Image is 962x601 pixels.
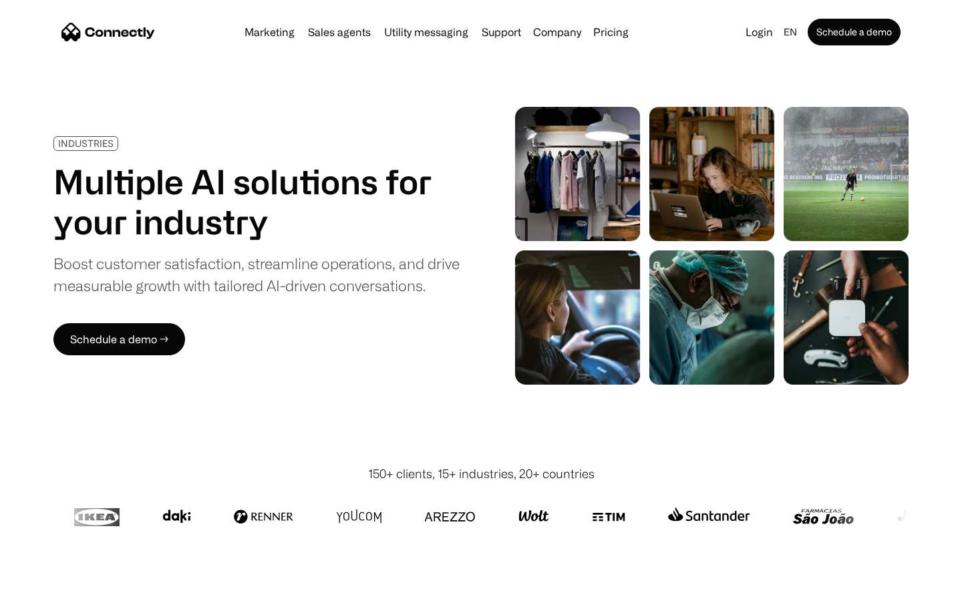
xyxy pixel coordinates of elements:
a: Pricing [588,27,634,37]
a: Utility messaging [379,27,474,37]
div: Company [533,23,581,41]
h1: Multiple AI solutions for your industry [53,162,460,242]
aside: Language selected: English [13,576,80,596]
div: 150+ clients, 15+ industries, 20+ countries [368,465,595,483]
a: Marketing [239,27,300,37]
a: home [61,22,155,42]
a: Support [476,27,526,37]
div: Company [529,23,585,41]
ul: Language list [27,578,80,596]
a: Sales agents [303,27,376,37]
div: INDUSTRIES [58,138,114,148]
div: en [778,23,805,41]
div: en [784,23,797,41]
div: Boost customer satisfaction, streamline operations, and drive measurable growth with tailored AI-... [53,252,460,296]
a: Login [740,23,778,41]
a: Schedule a demo [808,19,901,45]
a: Schedule a demo → [53,323,185,355]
